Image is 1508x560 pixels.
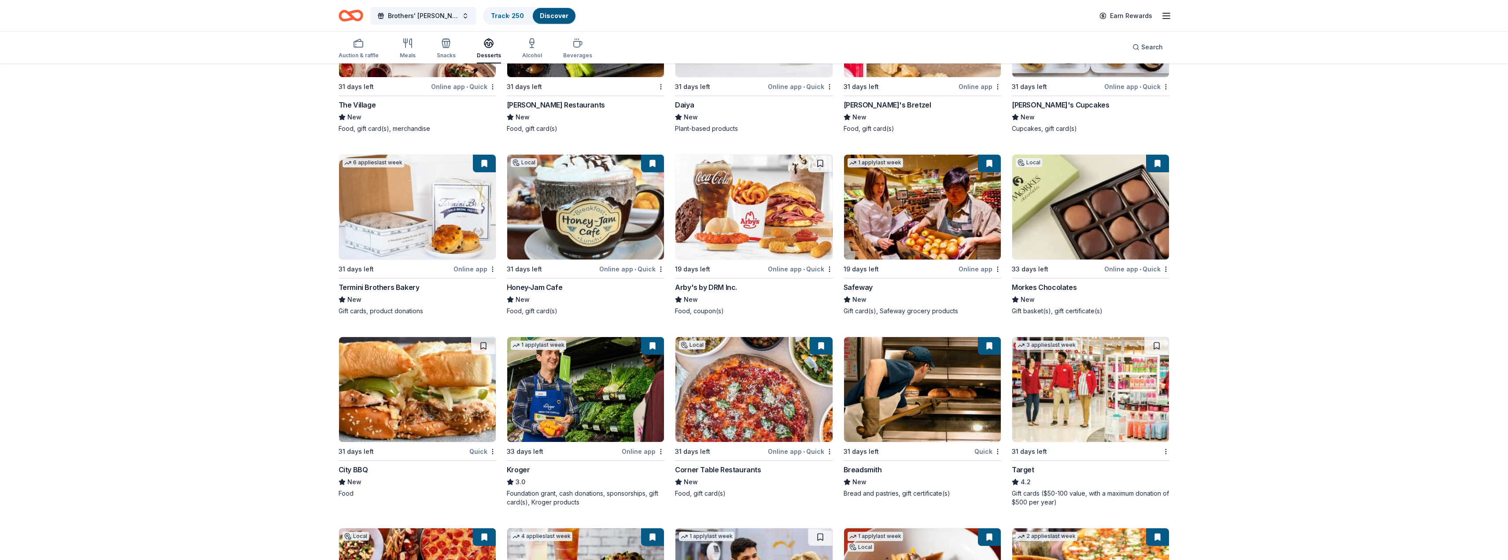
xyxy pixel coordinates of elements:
[507,155,664,260] img: Image for Honey-Jam Cafe
[844,264,879,274] div: 19 days left
[437,52,456,59] div: Snacks
[679,532,734,541] div: 1 apply last week
[522,34,542,63] button: Alcohol
[1016,341,1077,350] div: 3 applies last week
[844,154,1001,315] a: Image for Safeway1 applylast week19 days leftOnline appSafewayNewGift card(s), Safeway grocery pr...
[1021,477,1031,487] span: 4.2
[848,158,903,167] div: 1 apply last week
[400,34,416,63] button: Meals
[675,446,710,457] div: 31 days left
[339,489,496,498] div: Food
[852,477,866,487] span: New
[339,34,379,63] button: Auction & raffle
[768,446,833,457] div: Online app Quick
[347,112,361,122] span: New
[477,34,501,63] button: Desserts
[1021,112,1035,122] span: New
[339,337,496,498] a: Image for City BBQ31 days leftQuickCity BBQNewFood
[1012,337,1169,507] a: Image for Target3 applieslast week31 days leftTarget4.2Gift cards ($50-100 value, with a maximum ...
[347,477,361,487] span: New
[343,532,369,541] div: Local
[466,83,468,90] span: •
[339,154,496,315] a: Image for Termini Brothers Bakery6 applieslast week31 days leftOnline appTermini Brothers BakeryN...
[469,446,496,457] div: Quick
[511,341,566,350] div: 1 apply last week
[511,532,572,541] div: 4 applies last week
[844,464,882,475] div: Breadsmith
[507,464,530,475] div: Kroger
[768,81,833,92] div: Online app Quick
[1012,82,1047,92] div: 31 days left
[675,464,761,475] div: Corner Table Restaurants
[1104,263,1169,274] div: Online app Quick
[339,446,374,457] div: 31 days left
[675,154,833,315] a: Image for Arby's by DRM Inc.19 days leftOnline app•QuickArby's by DRM Inc.NewFood, coupon(s)
[1012,154,1169,315] a: Image for Morkes ChocolatesLocal33 days leftOnline app•QuickMorkes ChocolatesNewGift basket(s), g...
[848,543,874,552] div: Local
[339,52,379,59] div: Auction & raffle
[483,7,576,25] button: Track· 250Discover
[1012,282,1077,293] div: Morkes Chocolates
[675,282,737,293] div: Arby's by DRM Inc.
[516,477,525,487] span: 3.0
[1012,124,1169,133] div: Cupcakes, gift card(s)
[1021,294,1035,305] span: New
[454,263,496,274] div: Online app
[803,266,805,273] span: •
[563,52,592,59] div: Beverages
[852,294,866,305] span: New
[1141,42,1163,52] span: Search
[844,489,1001,498] div: Bread and pastries, gift certificate(s)
[1012,464,1034,475] div: Target
[675,264,710,274] div: 19 days left
[507,489,664,507] div: Foundation grant, cash donations, sponsorships, gift card(s), Kroger products
[507,282,562,293] div: Honey-Jam Cafe
[634,266,636,273] span: •
[959,81,1001,92] div: Online app
[507,307,664,315] div: Food, gift card(s)
[599,263,664,274] div: Online app Quick
[347,294,361,305] span: New
[684,477,698,487] span: New
[1012,307,1169,315] div: Gift basket(s), gift certificate(s)
[1012,489,1169,507] div: Gift cards ($50-100 value, with a maximum donation of $500 per year)
[516,112,530,122] span: New
[675,100,694,110] div: Daiya
[974,446,1001,457] div: Quick
[675,155,832,260] img: Image for Arby's by DRM Inc.
[507,100,605,110] div: [PERSON_NAME] Restaurants
[540,12,568,19] a: Discover
[1016,158,1042,167] div: Local
[339,5,363,26] a: Home
[491,12,524,19] a: Track· 250
[511,158,537,167] div: Local
[339,464,368,475] div: City BBQ
[1016,532,1077,541] div: 2 applies last week
[675,337,833,498] a: Image for Corner Table RestaurantsLocal31 days leftOnline app•QuickCorner Table RestaurantsNewFoo...
[844,82,879,92] div: 31 days left
[339,100,376,110] div: The Village
[675,124,833,133] div: Plant-based products
[507,446,543,457] div: 33 days left
[339,282,420,293] div: Termini Brothers Bakery
[844,155,1001,260] img: Image for Safeway
[1094,8,1158,24] a: Earn Rewards
[675,82,710,92] div: 31 days left
[1012,155,1169,260] img: Image for Morkes Chocolates
[507,124,664,133] div: Food, gift card(s)
[563,34,592,63] button: Beverages
[1012,100,1109,110] div: [PERSON_NAME]'s Cupcakes
[803,83,805,90] span: •
[675,489,833,498] div: Food, gift card(s)
[679,341,705,349] div: Local
[848,532,903,541] div: 1 apply last week
[803,448,805,455] span: •
[844,307,1001,315] div: Gift card(s), Safeway grocery products
[844,282,873,293] div: Safeway
[507,82,542,92] div: 31 days left
[684,112,698,122] span: New
[339,82,374,92] div: 31 days left
[477,52,501,59] div: Desserts
[437,34,456,63] button: Snacks
[684,294,698,305] span: New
